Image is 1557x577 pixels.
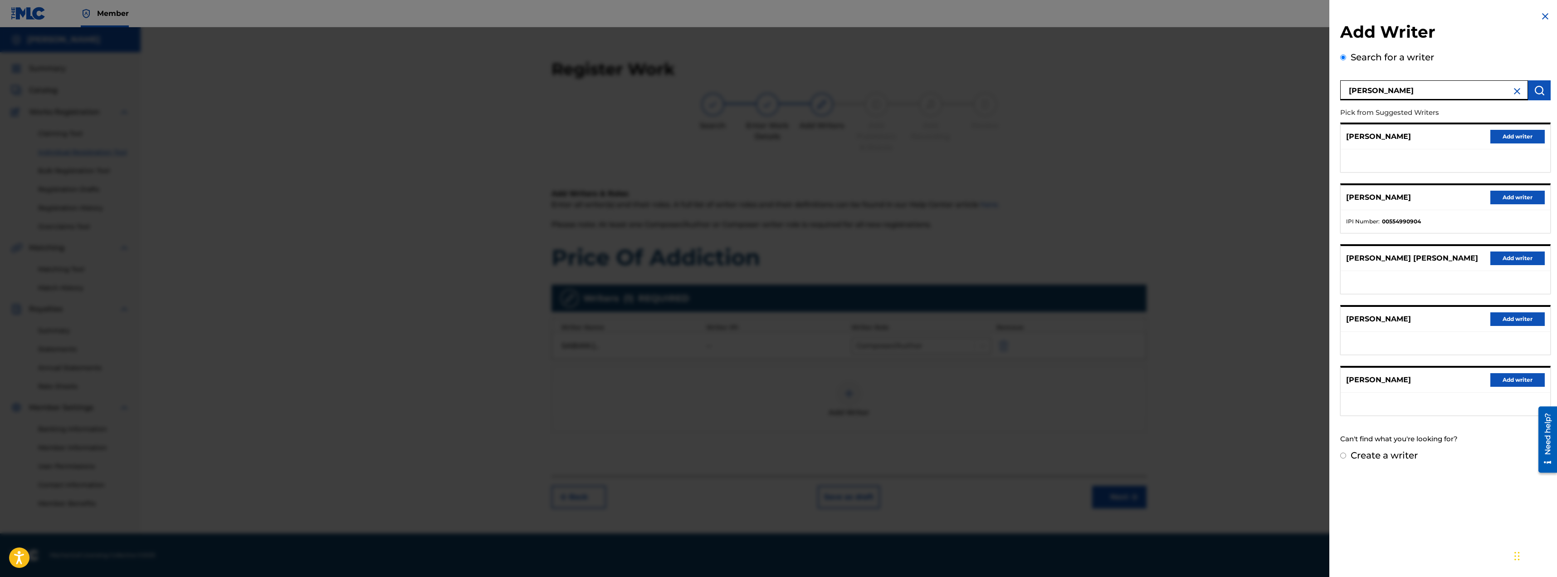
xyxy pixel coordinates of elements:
button: Add writer [1490,373,1545,387]
button: Add writer [1490,191,1545,204]
label: Create a writer [1351,450,1418,461]
div: Drag [1514,542,1520,570]
img: Search Works [1534,85,1545,96]
span: IPI Number : [1346,217,1380,226]
iframe: Chat Widget [1512,533,1557,577]
button: Add writer [1490,252,1545,265]
p: Pick from Suggested Writers [1340,103,1499,123]
div: Can't find what you're looking for? [1340,429,1551,449]
button: Add writer [1490,130,1545,143]
p: [PERSON_NAME] [1346,192,1411,203]
p: [PERSON_NAME] [1346,131,1411,142]
button: Add writer [1490,312,1545,326]
img: Top Rightsholder [81,8,92,19]
img: MLC Logo [11,7,46,20]
img: close [1512,86,1523,97]
label: Search for a writer [1351,52,1434,63]
p: [PERSON_NAME] [PERSON_NAME] [1346,253,1478,264]
iframe: Resource Center [1532,403,1557,476]
p: [PERSON_NAME] [1346,375,1411,385]
span: Member [97,8,129,19]
h2: Add Writer [1340,22,1551,45]
p: [PERSON_NAME] [1346,314,1411,325]
strong: 00554990904 [1382,217,1421,226]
